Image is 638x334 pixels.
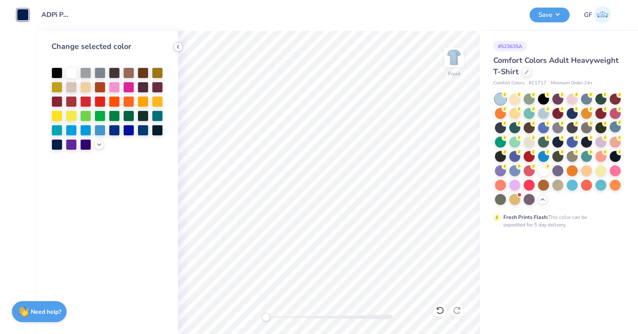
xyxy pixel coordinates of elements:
a: GF [580,6,615,23]
div: # 523635A [493,41,527,51]
div: Accessibility label [262,313,270,321]
span: Comfort Colors Adult Heavyweight T-Shirt [493,55,619,77]
img: Grant Franey [594,6,611,23]
img: Front [446,49,462,66]
strong: Need help? [31,308,61,316]
div: This color can be expedited for 5 day delivery. [503,213,607,229]
div: Change selected color [51,41,165,52]
span: # C1717 [529,80,546,87]
span: Comfort Colors [493,80,524,87]
input: Untitled Design [35,6,76,23]
span: Minimum Order: 24 + [551,80,593,87]
div: Front [448,70,460,78]
strong: Fresh Prints Flash: [503,214,548,221]
span: GF [584,10,592,20]
button: Save [530,8,570,22]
